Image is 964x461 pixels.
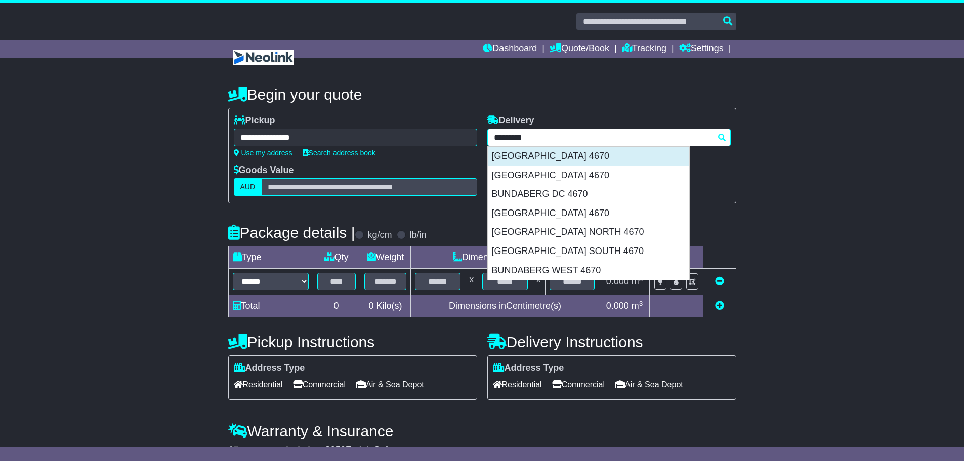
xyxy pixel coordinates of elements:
[632,301,643,311] span: m
[488,242,689,261] div: [GEOGRAPHIC_DATA] SOUTH 4670
[234,178,262,196] label: AUD
[465,269,478,295] td: x
[550,40,609,58] a: Quote/Book
[234,149,292,157] a: Use my address
[622,40,666,58] a: Tracking
[488,185,689,204] div: BUNDABERG DC 4670
[488,147,689,166] div: [GEOGRAPHIC_DATA] 4670
[228,246,313,269] td: Type
[409,230,426,241] label: lb/in
[679,40,724,58] a: Settings
[715,301,724,311] a: Add new item
[228,333,477,350] h4: Pickup Instructions
[360,295,411,317] td: Kilo(s)
[488,261,689,280] div: BUNDABERG WEST 4670
[615,376,683,392] span: Air & Sea Depot
[483,40,537,58] a: Dashboard
[293,376,346,392] span: Commercial
[367,230,392,241] label: kg/cm
[411,246,599,269] td: Dimensions (L x W x H)
[487,115,534,127] label: Delivery
[234,165,294,176] label: Goods Value
[715,276,724,286] a: Remove this item
[303,149,375,157] a: Search address book
[488,204,689,223] div: [GEOGRAPHIC_DATA] 4670
[493,376,542,392] span: Residential
[313,295,360,317] td: 0
[228,295,313,317] td: Total
[632,276,643,286] span: m
[234,115,275,127] label: Pickup
[488,223,689,242] div: [GEOGRAPHIC_DATA] NORTH 4670
[228,423,736,439] h4: Warranty & Insurance
[228,445,736,456] div: All our quotes include a $ FreightSafe warranty.
[487,129,731,146] typeahead: Please provide city
[488,166,689,185] div: [GEOGRAPHIC_DATA] 4670
[234,376,283,392] span: Residential
[234,363,305,374] label: Address Type
[368,301,373,311] span: 0
[487,333,736,350] h4: Delivery Instructions
[552,376,605,392] span: Commercial
[360,246,411,269] td: Weight
[639,275,643,283] sup: 3
[356,376,424,392] span: Air & Sea Depot
[228,224,355,241] h4: Package details |
[532,269,545,295] td: x
[330,445,346,455] span: 250
[313,246,360,269] td: Qty
[493,363,564,374] label: Address Type
[411,295,599,317] td: Dimensions in Centimetre(s)
[606,276,629,286] span: 0.000
[606,301,629,311] span: 0.000
[639,300,643,307] sup: 3
[228,86,736,103] h4: Begin your quote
